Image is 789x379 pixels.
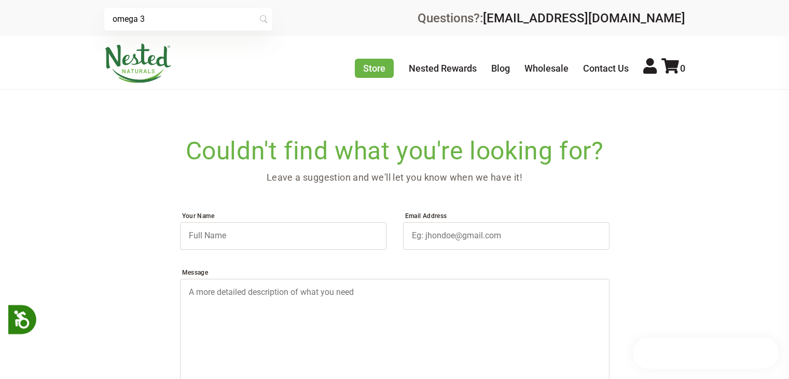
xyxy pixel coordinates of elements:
[104,170,685,185] p: Leave a suggestion and we'll let you know when we have it!
[409,63,477,74] a: Nested Rewards
[355,59,394,78] a: Store
[104,8,272,31] input: Try "Sleeping"
[180,222,386,249] input: Full Name
[403,210,610,222] label: Email Address
[583,63,629,74] a: Contact Us
[483,11,685,25] a: [EMAIL_ADDRESS][DOMAIN_NAME]
[180,266,610,279] label: Message
[524,63,569,74] a: Wholesale
[633,337,779,369] iframe: Button to open loyalty program pop-up
[104,44,172,83] img: Nested Naturals
[418,12,685,24] div: Questions?:
[491,63,510,74] a: Blog
[403,222,610,249] input: Eg: jhondoe@gmail.com
[680,63,685,74] span: 0
[661,63,685,74] a: 0
[104,140,685,163] h2: Couldn't find what you're looking for?
[180,210,386,222] label: Your Name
